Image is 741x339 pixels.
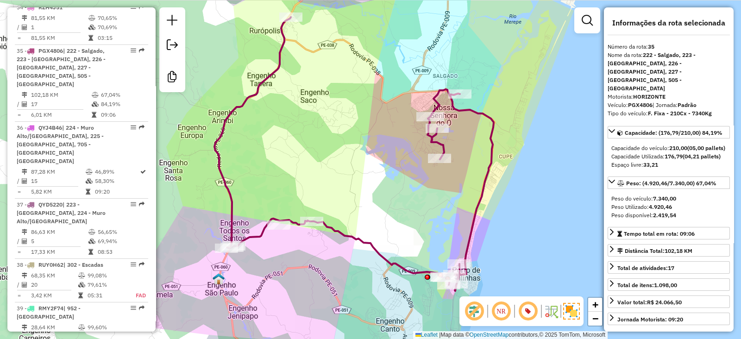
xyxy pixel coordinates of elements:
a: Exibir filtros [578,11,597,30]
a: Zoom out [588,312,602,326]
a: OpenStreetMap [470,332,509,338]
em: Rota exportada [139,125,144,130]
strong: 17 [668,264,674,271]
td: 58,30% [94,176,139,186]
td: 09:06 [100,110,144,119]
i: Total de Atividades [22,101,27,107]
strong: 7.340,00 [653,195,676,202]
td: 67,04% [100,90,144,100]
span: | 224 - Muro Alto/[GEOGRAPHIC_DATA], 225 - [GEOGRAPHIC_DATA], 705 - [GEOGRAPHIC_DATA] [GEOGRAPHIC... [17,124,104,164]
i: % de utilização da cubagem [86,178,93,184]
span: Peso do veículo: [611,195,676,202]
h4: Informações da rota selecionada [608,19,730,27]
div: Número da rota: [608,43,730,51]
td: 20 [31,280,78,289]
img: Exibir/Ocultar setores [563,303,580,320]
strong: PGX4806 [628,101,653,108]
i: Total de Atividades [22,239,27,244]
em: Opções [131,48,136,53]
i: Total de Atividades [22,25,27,30]
span: 37 - [17,201,106,225]
i: Distância Total [22,15,27,21]
i: Tempo total em rota [88,249,93,255]
td: FAD [126,291,146,300]
i: Distância Total [22,92,27,98]
div: Tipo do veículo: [608,109,730,118]
span: | 222 - Salgado, 223 - [GEOGRAPHIC_DATA], 226 - [GEOGRAPHIC_DATA], 227 - [GEOGRAPHIC_DATA], 505 -... [17,47,106,88]
td: / [17,176,21,186]
td: 99,08% [87,271,126,280]
strong: 33,21 [643,161,658,168]
strong: (05,00 pallets) [687,144,725,151]
div: Nome da rota: [608,51,730,93]
span: 102,18 KM [665,247,692,254]
span: RZH4J51 [38,4,63,11]
a: Zoom in [588,298,602,312]
strong: 40,76 hL [647,330,669,337]
td: / [17,23,21,32]
span: RMY2F74 [38,305,63,312]
i: Distância Total [22,169,27,175]
img: PA - Camela [213,273,225,285]
i: Distância Total [22,273,27,278]
div: Capacidade do veículo: [611,144,726,152]
td: 15 [31,176,85,186]
td: = [17,291,21,300]
span: − [592,313,598,324]
i: % de utilização da cubagem [78,282,85,288]
a: Distância Total:102,18 KM [608,244,730,257]
i: Distância Total [22,325,27,330]
td: 09:20 [94,187,139,196]
span: Exibir deslocamento [463,300,485,322]
span: 34 - [17,4,63,11]
i: % de utilização do peso [88,229,95,235]
span: QYD5220 [38,201,63,208]
em: Rota exportada [139,262,144,267]
td: = [17,110,21,119]
strong: HORIZONTE [633,93,666,100]
td: 87,28 KM [31,167,85,176]
div: Veículo: [608,101,730,109]
em: Rota exportada [139,48,144,53]
td: 69,94% [97,237,144,246]
strong: 1.098,00 [654,282,677,289]
div: Motorista: [608,93,730,101]
i: Tempo total em rota [88,35,93,41]
strong: 35 [648,43,654,50]
div: Total hectolitro: [608,330,730,338]
td: 86,63 KM [31,227,88,237]
td: 79,61% [87,280,126,289]
em: Opções [131,201,136,207]
span: Total de atividades: [617,264,674,271]
span: RUY0H62 [38,261,63,268]
i: % de utilização da cubagem [88,25,95,30]
td: 81,55 KM [31,33,88,43]
span: | [439,332,440,338]
td: 05:31 [87,291,126,300]
strong: F. Fixa - 210Cx - 7340Kg [648,110,712,117]
td: 46,89% [94,167,139,176]
span: 36 - [17,124,104,164]
span: 35 - [17,47,106,88]
td: 03:15 [97,33,144,43]
td: 84,19% [100,100,144,109]
span: | Jornada: [653,101,697,108]
td: 3,42 KM [31,291,78,300]
td: / [17,100,21,109]
em: Rota exportada [139,305,144,311]
em: Rota exportada [139,201,144,207]
em: Opções [131,125,136,130]
span: + [592,299,598,310]
i: % de utilização do peso [78,273,85,278]
div: Capacidade Utilizada: [611,152,726,161]
i: Rota otimizada [140,169,146,175]
td: 56,65% [97,227,144,237]
i: Total de Atividades [22,282,27,288]
td: = [17,33,21,43]
a: Capacidade: (176,79/210,00) 84,19% [608,126,730,138]
div: Jornada Motorista: 09:20 [617,315,683,324]
span: | 952 - [GEOGRAPHIC_DATA] [17,305,81,320]
a: Exportar sessão [163,36,182,56]
div: Map data © contributors,© 2025 TomTom, Microsoft [413,331,608,339]
em: Opções [131,305,136,311]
